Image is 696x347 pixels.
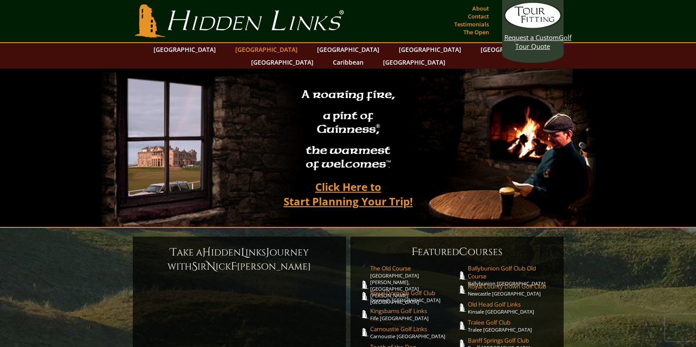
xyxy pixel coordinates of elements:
[370,307,457,321] a: Kingsbarns Golf LinksFife [GEOGRAPHIC_DATA]
[370,325,457,340] a: Carnoustie Golf LinksCarnoustie [GEOGRAPHIC_DATA]
[461,26,491,38] a: The Open
[266,245,270,259] span: J
[468,264,555,287] a: Ballybunion Golf Club Old CourseBallybunion [GEOGRAPHIC_DATA]
[468,264,555,280] span: Ballybunion Golf Club Old Course
[459,245,468,259] span: C
[452,18,491,30] a: Testimonials
[476,43,547,56] a: [GEOGRAPHIC_DATA]
[328,56,368,69] a: Caribbean
[504,2,561,51] a: Request a CustomGolf Tour Quote
[142,245,337,274] h6: ake a idden inks ourney with ir ick [PERSON_NAME]
[468,300,555,308] span: Old Head Golf Links
[466,10,491,22] a: Contact
[468,282,555,297] a: Royal County Down Golf ClubNewcastle [GEOGRAPHIC_DATA]
[202,245,211,259] span: H
[192,259,197,274] span: S
[370,264,457,272] span: The Old Course
[370,289,457,297] span: Royal Dornoch Golf Club
[379,56,450,69] a: [GEOGRAPHIC_DATA]
[207,259,215,274] span: N
[231,43,302,56] a: [GEOGRAPHIC_DATA]
[170,245,177,259] span: T
[247,56,318,69] a: [GEOGRAPHIC_DATA]
[231,259,237,274] span: F
[468,300,555,315] a: Old Head Golf LinksKinsale [GEOGRAPHIC_DATA]
[359,245,555,259] h6: eatured ourses
[313,43,384,56] a: [GEOGRAPHIC_DATA]
[504,33,559,42] span: Request a Custom
[468,318,555,333] a: Tralee Golf ClubTralee [GEOGRAPHIC_DATA]
[149,43,220,56] a: [GEOGRAPHIC_DATA]
[468,336,555,344] span: Banff Springs Golf Club
[275,176,422,212] a: Click Here toStart Planning Your Trip!
[470,2,491,15] a: About
[468,318,555,326] span: Tralee Golf Club
[412,245,418,259] span: F
[370,289,457,303] a: Royal Dornoch Golf ClubDornoch [GEOGRAPHIC_DATA]
[370,264,457,305] a: The Old Course[GEOGRAPHIC_DATA][PERSON_NAME], [GEOGRAPHIC_DATA][PERSON_NAME] [GEOGRAPHIC_DATA]
[370,307,457,315] span: Kingsbarns Golf Links
[394,43,466,56] a: [GEOGRAPHIC_DATA]
[296,84,401,176] h2: A roaring fire, a pint of Guinness , the warmest of welcomes™.
[241,245,245,259] span: L
[370,325,457,333] span: Carnoustie Golf Links
[468,282,555,290] span: Royal County Down Golf Club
